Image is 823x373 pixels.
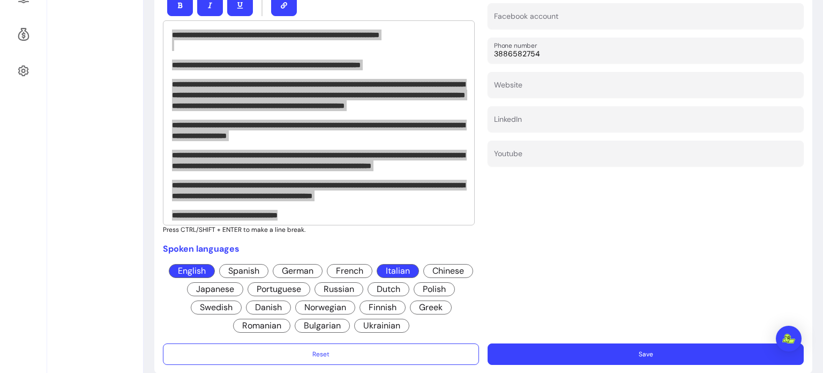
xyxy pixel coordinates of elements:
[354,319,409,333] span: Ukrainian
[327,264,372,278] span: French
[273,264,323,278] span: German
[248,282,310,296] span: Portuguese
[494,41,541,50] label: Phone number
[377,264,419,278] span: Italian
[219,264,268,278] span: Spanish
[368,282,409,296] span: Dutch
[423,264,473,278] span: Chinese
[410,301,452,315] span: Greek
[488,343,804,365] button: Save
[494,14,797,25] input: Facebook account
[246,301,291,315] span: Danish
[163,243,479,255] p: Spoken languages
[191,301,242,315] span: Swedish
[360,301,406,315] span: Finnish
[13,58,34,84] a: Settings
[233,319,290,333] span: Romanian
[776,326,802,352] div: Open Intercom Messenger
[169,264,215,278] span: English
[295,319,350,333] span: Bulgarian
[494,151,797,162] input: Youtube
[295,301,355,315] span: Norwegian
[494,83,797,93] input: Website
[163,225,479,234] p: Press CTRL/SHIFT + ENTER to make a line break.
[494,117,797,128] input: LinkedIn
[414,282,455,296] span: Polish
[163,343,479,365] button: Reset
[13,21,34,47] a: Refer & Earn
[187,282,243,296] span: Japanese
[315,282,363,296] span: Russian
[494,48,797,59] input: Phone number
